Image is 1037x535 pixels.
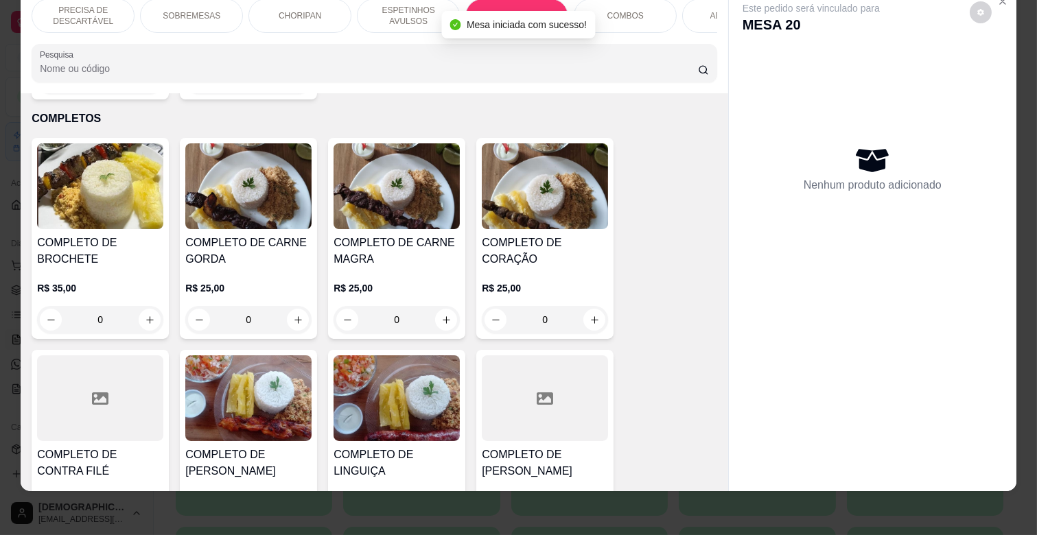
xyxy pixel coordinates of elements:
[185,447,312,479] h4: COMPLETO DE [PERSON_NAME]
[334,143,460,229] img: product-image
[185,143,312,229] img: product-image
[467,19,587,30] span: Mesa iniciada com sucesso!
[185,235,312,267] h4: COMPLETO DE CARNE GORDA
[185,281,312,295] p: R$ 25,00
[482,447,608,479] h4: COMPLETO DE [PERSON_NAME]
[710,10,758,21] p: ADICIONAIS
[450,19,461,30] span: check-circle
[40,49,78,60] label: Pesquisa
[37,143,163,229] img: product-image
[37,235,163,267] h4: COMPLETO DE BROCHETE
[279,10,321,21] p: CHORIPAN
[334,355,460,441] img: product-image
[32,110,717,127] p: COMPLETOS
[334,447,460,479] h4: COMPLETO DE LINGUIÇA
[185,355,312,441] img: product-image
[369,5,448,27] p: ESPETINHOS AVULSOS
[482,143,608,229] img: product-image
[482,281,608,295] p: R$ 25,00
[334,235,460,267] h4: COMPLETO DE CARNE MAGRA
[743,15,880,34] p: MESA 20
[607,10,644,21] p: COMBOS
[37,447,163,479] h4: COMPLETO DE CONTRA FILÉ
[334,281,460,295] p: R$ 25,00
[40,62,698,75] input: Pesquisa
[163,10,220,21] p: SOBREMESAS
[804,177,942,193] p: Nenhum produto adicionado
[43,5,123,27] p: PRECISA DE DESCARTÁVEL
[482,235,608,267] h4: COMPLETO DE CORAÇÃO
[970,1,992,23] button: decrease-product-quantity
[743,1,880,15] p: Este pedido será vinculado para
[37,281,163,295] p: R$ 35,00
